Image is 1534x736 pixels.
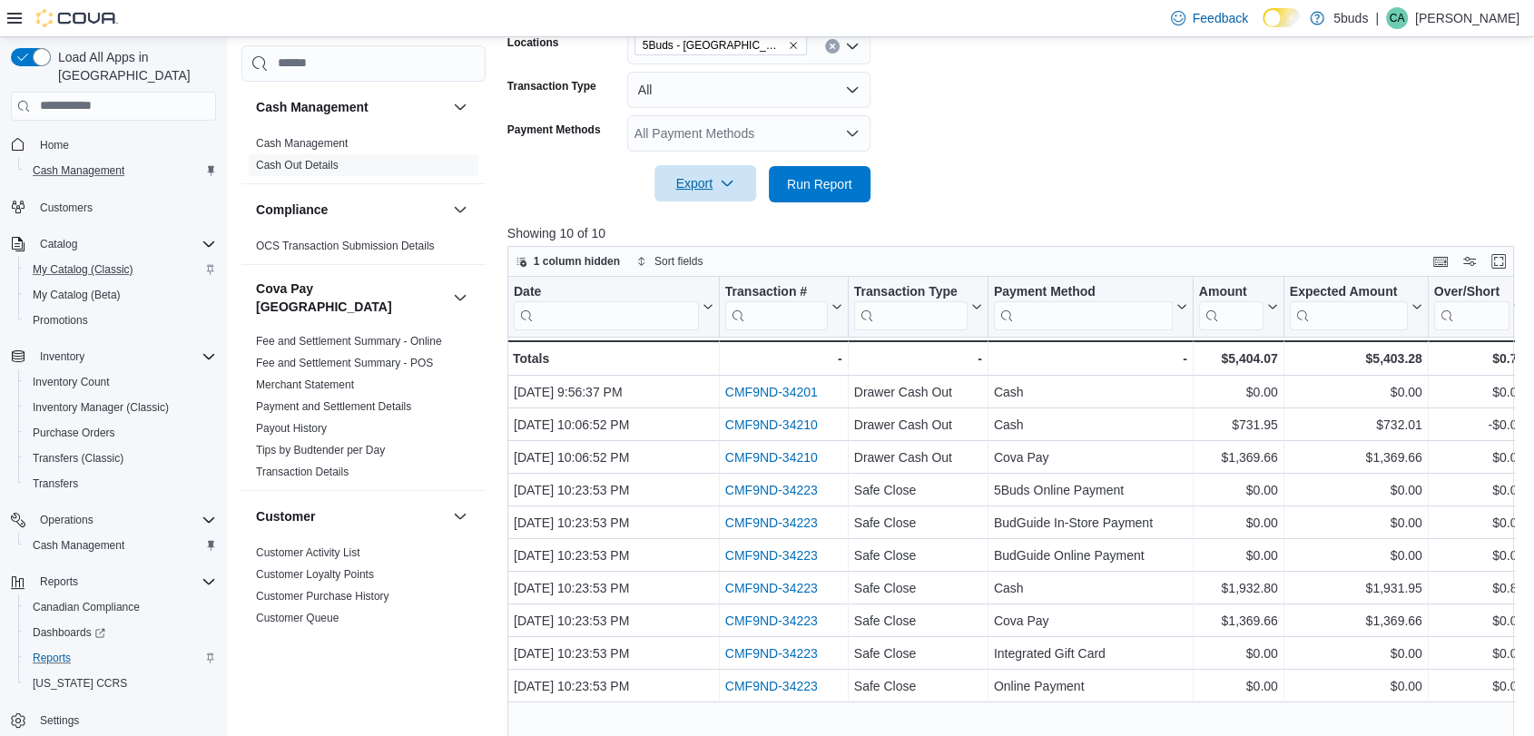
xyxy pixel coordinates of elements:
span: Fee and Settlement Summary - POS [256,356,433,370]
div: $0.79 [1434,348,1524,369]
div: [DATE] 10:23:53 PM [514,610,713,632]
span: Washington CCRS [25,672,216,694]
span: Cash Management [25,160,216,182]
div: $0.00 [1434,447,1524,468]
button: [US_STATE] CCRS [18,671,223,696]
div: Catherine Antonichuk [1386,7,1408,29]
span: Purchase Orders [25,422,216,444]
div: Payment Method [994,283,1173,329]
div: Cash [994,381,1187,403]
div: BudGuide Online Payment [994,545,1187,566]
button: Inventory Count [18,369,223,395]
a: Settings [33,710,86,731]
div: $0.00 [1290,675,1422,697]
div: - [854,348,982,369]
div: Cash [994,577,1187,599]
a: CMF9ND-34223 [725,515,818,530]
span: Reports [33,571,216,593]
div: Cova Pay [994,447,1187,468]
a: Cash Management [25,160,132,182]
a: Inventory Manager (Classic) [25,397,176,418]
div: Safe Close [854,675,982,697]
a: Promotions [25,309,95,331]
div: Safe Close [854,610,982,632]
div: Drawer Cash Out [854,447,982,468]
h3: Compliance [256,201,328,219]
div: Cash [994,414,1187,436]
a: New Customers [256,633,333,646]
div: [DATE] 9:56:37 PM [514,381,713,403]
span: Cash Out Details [256,158,339,172]
span: Inventory Manager (Classic) [25,397,216,418]
span: Settings [40,713,79,728]
div: Date [514,283,699,300]
a: My Catalog (Classic) [25,259,141,280]
a: Cash Out Details [256,159,339,172]
a: Tips by Budtender per Day [256,444,385,456]
div: [DATE] 10:23:53 PM [514,512,713,534]
a: Reports [25,647,78,669]
span: Home [33,133,216,156]
label: Locations [507,35,559,50]
div: $0.00 [1434,479,1524,501]
div: Safe Close [854,577,982,599]
div: Amount [1199,283,1264,300]
span: Payout History [256,421,327,436]
div: Date [514,283,699,329]
a: Customer Queue [256,612,339,624]
div: Cova Pay [GEOGRAPHIC_DATA] [241,330,486,490]
button: Customer [449,505,471,527]
div: $731.95 [1199,414,1278,436]
button: Reports [18,645,223,671]
a: [US_STATE] CCRS [25,672,134,694]
span: Tips by Budtender per Day [256,443,385,457]
a: Cash Management [256,137,348,150]
div: $0.00 [1290,545,1422,566]
a: Transaction Details [256,466,349,478]
div: Cova Pay [994,610,1187,632]
a: Payout History [256,422,327,435]
button: Transaction # [725,283,842,329]
a: Customer Purchase History [256,590,389,603]
span: Cash Management [33,163,124,178]
label: Payment Methods [507,123,601,137]
button: Catalog [33,233,84,255]
a: Customers [33,197,100,219]
button: Compliance [256,201,446,219]
span: Promotions [33,313,88,328]
div: $0.00 [1290,479,1422,501]
div: $0.85 [1434,577,1524,599]
div: [DATE] 10:06:52 PM [514,414,713,436]
button: Cova Pay [GEOGRAPHIC_DATA] [449,287,471,309]
span: Purchase Orders [33,426,115,440]
span: Run Report [787,175,852,193]
span: 1 column hidden [534,254,620,269]
div: Expected Amount [1290,283,1408,300]
div: [DATE] 10:23:53 PM [514,643,713,664]
button: Inventory [4,344,223,369]
span: 5Buds - [GEOGRAPHIC_DATA] [643,36,784,54]
span: Fee and Settlement Summary - Online [256,334,442,348]
button: My Catalog (Beta) [18,282,223,308]
a: CMF9ND-34210 [725,450,818,465]
span: Customer Purchase History [256,589,389,604]
a: CMF9ND-34223 [725,679,818,693]
div: $0.00 [1199,512,1278,534]
button: Keyboard shortcuts [1430,250,1451,272]
button: Sort fields [629,250,710,272]
button: Payment Method [994,283,1187,329]
div: Cash Management [241,132,486,183]
span: Inventory Manager (Classic) [33,400,169,415]
p: [PERSON_NAME] [1415,7,1519,29]
div: $0.00 [1434,643,1524,664]
span: Dashboards [33,625,105,640]
div: $0.00 [1199,545,1278,566]
button: Promotions [18,308,223,333]
div: Integrated Gift Card [994,643,1187,664]
a: Dashboards [25,622,113,643]
div: Customer [241,542,486,658]
a: Dashboards [18,620,223,645]
div: $0.00 [1434,381,1524,403]
span: Home [40,138,69,152]
div: [DATE] 10:23:53 PM [514,479,713,501]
